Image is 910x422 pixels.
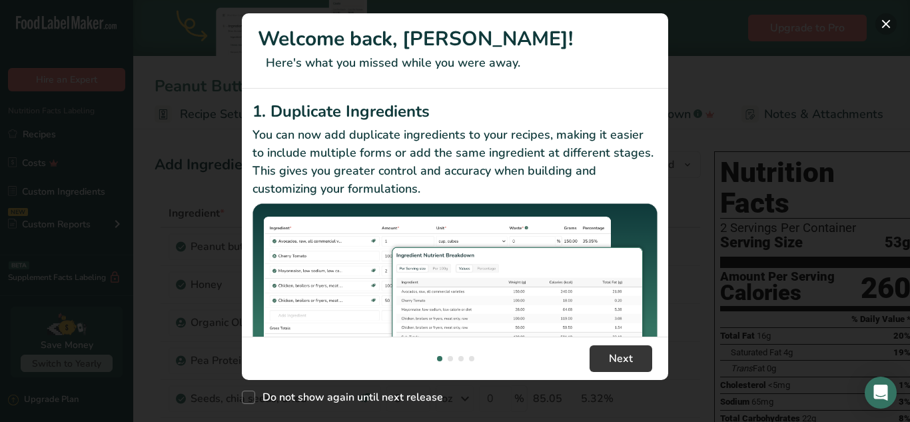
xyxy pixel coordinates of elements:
[252,99,658,123] h2: 1. Duplicate Ingredients
[255,391,443,404] span: Do not show again until next release
[609,351,633,367] span: Next
[590,345,652,372] button: Next
[252,203,658,355] img: Duplicate Ingredients
[865,377,897,409] div: Open Intercom Messenger
[258,24,652,54] h1: Welcome back, [PERSON_NAME]!
[252,126,658,198] p: You can now add duplicate ingredients to your recipes, making it easier to include multiple forms...
[258,54,652,72] p: Here's what you missed while you were away.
